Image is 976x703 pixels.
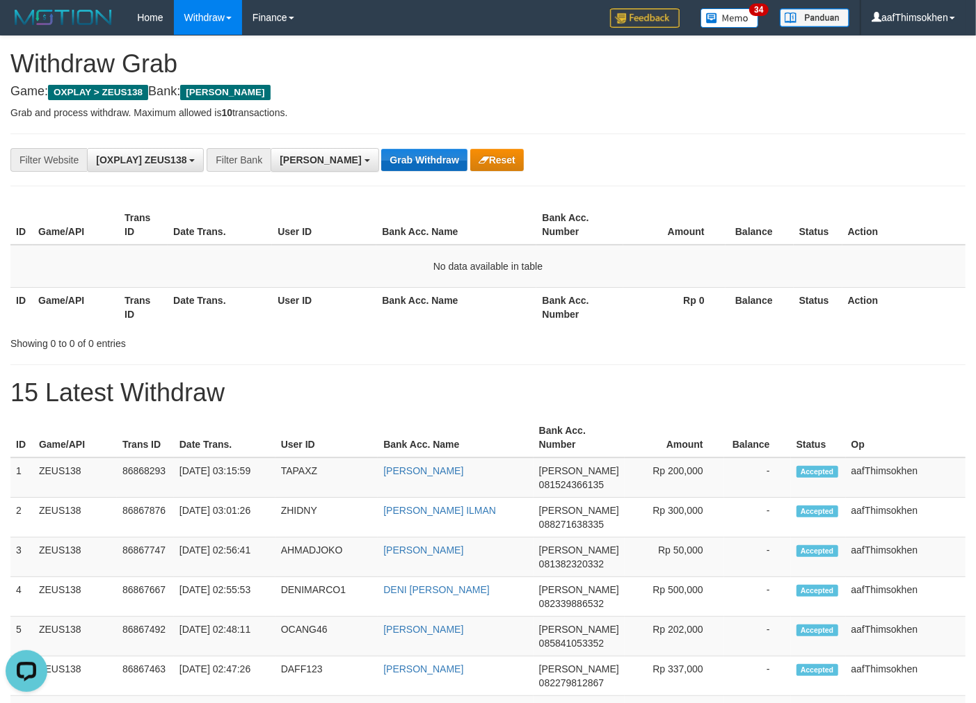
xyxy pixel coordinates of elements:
[275,458,378,498] td: TAPAXZ
[10,458,33,498] td: 1
[724,577,791,617] td: -
[33,538,117,577] td: ZEUS138
[539,558,604,569] span: Copy 081382320332 to clipboard
[381,149,467,171] button: Grab Withdraw
[271,148,378,172] button: [PERSON_NAME]
[724,617,791,656] td: -
[539,638,604,649] span: Copy 085841053352 to clipboard
[842,287,966,327] th: Action
[842,205,966,245] th: Action
[610,8,680,28] img: Feedback.jpg
[275,617,378,656] td: OCANG46
[117,656,174,696] td: 86867463
[383,505,496,516] a: [PERSON_NAME] ILMAN
[846,458,966,498] td: aafThimsokhen
[625,538,724,577] td: Rp 50,000
[539,544,619,556] span: [PERSON_NAME]
[275,418,378,458] th: User ID
[180,85,270,100] span: [PERSON_NAME]
[117,577,174,617] td: 86867667
[536,287,623,327] th: Bank Acc. Number
[10,50,966,78] h1: Withdraw Grab
[846,538,966,577] td: aafThimsokhen
[724,418,791,458] th: Balance
[749,3,768,16] span: 34
[96,154,186,165] span: [OXPLAY] ZEUS138
[33,418,117,458] th: Game/API
[33,498,117,538] td: ZEUS138
[724,458,791,498] td: -
[797,664,838,676] span: Accepted
[539,519,604,530] span: Copy 088271638335 to clipboard
[797,466,838,478] span: Accepted
[280,154,361,165] span: [PERSON_NAME]
[625,458,724,498] td: Rp 200,000
[625,498,724,538] td: Rp 300,000
[724,656,791,696] td: -
[724,538,791,577] td: -
[10,287,33,327] th: ID
[378,418,533,458] th: Bank Acc. Name
[33,205,119,245] th: Game/API
[791,418,846,458] th: Status
[726,287,794,327] th: Balance
[797,545,838,557] span: Accepted
[780,8,849,27] img: panduan.png
[174,418,275,458] th: Date Trans.
[376,205,536,245] th: Bank Acc. Name
[275,498,378,538] td: ZHIDNY
[383,465,463,476] a: [PERSON_NAME]
[797,506,838,517] span: Accepted
[10,85,966,99] h4: Game: Bank:
[376,287,536,327] th: Bank Acc. Name
[539,677,604,688] span: Copy 082279812867 to clipboard
[846,498,966,538] td: aafThimsokhen
[794,205,842,245] th: Status
[534,418,625,458] th: Bank Acc. Number
[33,458,117,498] td: ZEUS138
[539,584,619,595] span: [PERSON_NAME]
[275,538,378,577] td: AHMADJOKO
[383,544,463,556] a: [PERSON_NAME]
[797,624,838,636] span: Accepted
[275,577,378,617] td: DENIMARCO1
[539,624,619,635] span: [PERSON_NAME]
[625,617,724,656] td: Rp 202,000
[797,585,838,597] span: Accepted
[87,148,204,172] button: [OXPLAY] ZEUS138
[724,498,791,538] td: -
[10,106,966,120] p: Grab and process withdraw. Maximum allowed is transactions.
[168,205,272,245] th: Date Trans.
[536,205,623,245] th: Bank Acc. Number
[207,148,271,172] div: Filter Bank
[383,663,463,674] a: [PERSON_NAME]
[625,577,724,617] td: Rp 500,000
[48,85,148,100] span: OXPLAY > ZEUS138
[33,656,117,696] td: ZEUS138
[33,577,117,617] td: ZEUS138
[119,205,168,245] th: Trans ID
[174,656,275,696] td: [DATE] 02:47:26
[10,331,397,350] div: Showing 0 to 0 of 0 entries
[221,107,232,118] strong: 10
[10,538,33,577] td: 3
[539,479,604,490] span: Copy 081524366135 to clipboard
[117,458,174,498] td: 86868293
[117,538,174,577] td: 86867747
[275,656,378,696] td: DAFF123
[174,577,275,617] td: [DATE] 02:55:53
[10,205,33,245] th: ID
[174,617,275,656] td: [DATE] 02:48:11
[539,465,619,476] span: [PERSON_NAME]
[10,379,966,407] h1: 15 Latest Withdraw
[10,418,33,458] th: ID
[33,617,117,656] td: ZEUS138
[846,617,966,656] td: aafThimsokhen
[272,205,376,245] th: User ID
[623,205,726,245] th: Amount
[10,617,33,656] td: 5
[623,287,726,327] th: Rp 0
[10,148,87,172] div: Filter Website
[701,8,759,28] img: Button%20Memo.svg
[470,149,524,171] button: Reset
